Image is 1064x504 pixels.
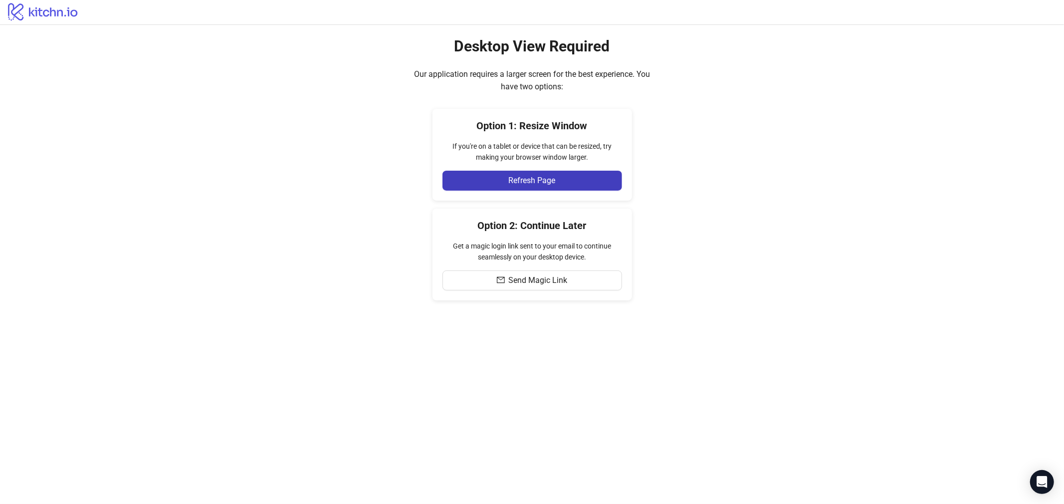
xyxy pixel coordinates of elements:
[509,276,568,285] span: Send Magic Link
[408,68,657,93] div: Our application requires a larger screen for the best experience. You have two options:
[497,276,505,284] span: mail
[1030,470,1054,494] div: Open Intercom Messenger
[442,119,622,133] h4: Option 1: Resize Window
[442,219,622,233] h4: Option 2: Continue Later
[454,37,610,56] h2: Desktop View Required
[509,176,556,185] span: Refresh Page
[442,241,622,262] div: Get a magic login link sent to your email to continue seamlessly on your desktop device.
[442,141,622,163] div: If you're on a tablet or device that can be resized, try making your browser window larger.
[442,171,622,191] button: Refresh Page
[442,270,622,290] button: Send Magic Link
